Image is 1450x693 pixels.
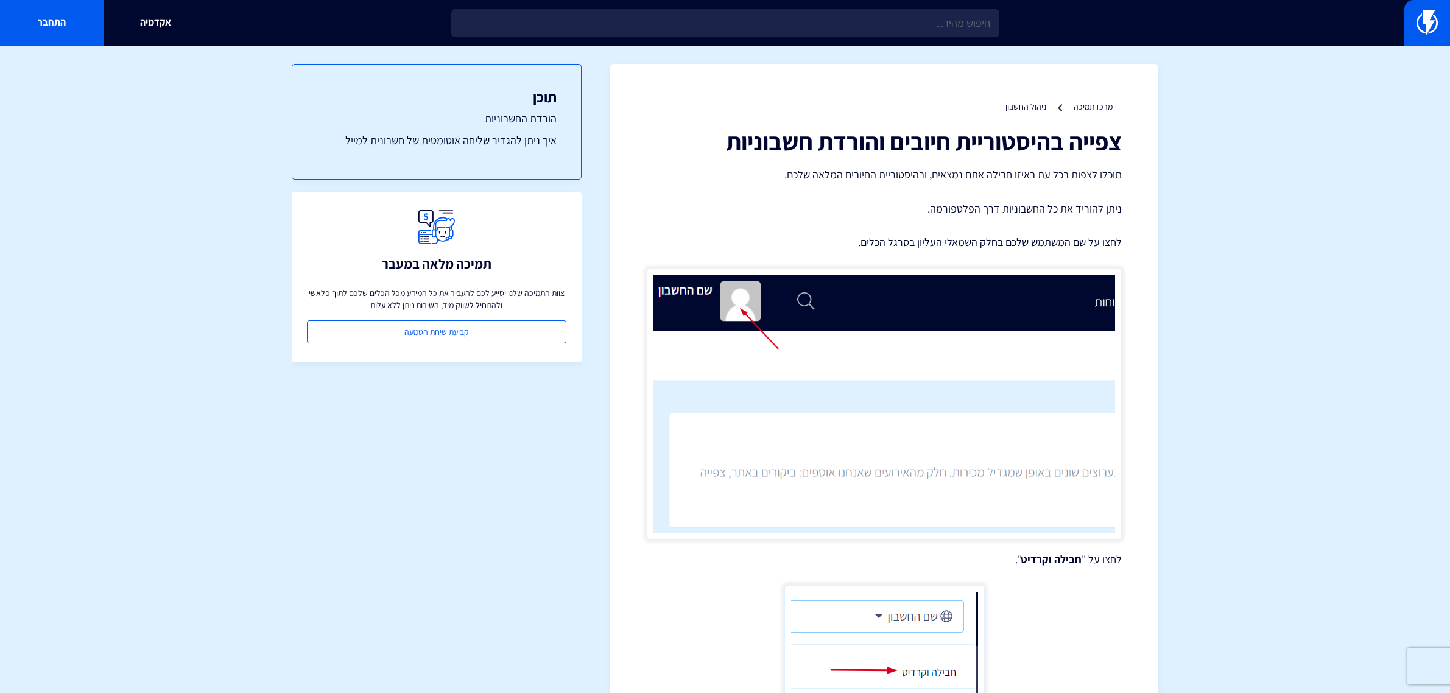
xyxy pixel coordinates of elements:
p: צוות התמיכה שלנו יסייע לכם להעביר את כל המידע מכל הכלים שלכם לתוך פלאשי ולהתחיל לשווק מיד, השירות... [307,287,566,311]
a: מרכז תמיכה [1074,101,1113,112]
p: תוכלו לצפות בכל עת באיזו חבילה אתם נמצאים, ובהיסטוריית החיובים המלאה שלכם. [647,167,1122,183]
a: איך ניתן להגדיר שליחה אוטומטית של חשבונית למייל [317,133,557,149]
a: קביעת שיחת הטמעה [307,320,566,343]
a: הורדת החשבוניות [317,111,557,127]
h1: צפייה בהיסטוריית חיובים והורדת חשבוניות [647,128,1122,155]
p: לחצו על שם המשתמש שלכם בחלק השמאלי העליון בסרגל הכלים. [647,234,1122,250]
strong: חבילה וקרדיט [1021,552,1082,566]
input: חיפוש מהיר... [451,9,999,37]
h3: תוכן [317,89,557,105]
p: לחצו על " ". [647,552,1122,568]
a: ניהול החשבון [1005,101,1046,112]
p: ניתן להוריד את כל החשבוניות דרך הפלטפורמה. [647,201,1122,217]
h3: תמיכה מלאה במעבר [382,256,491,271]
